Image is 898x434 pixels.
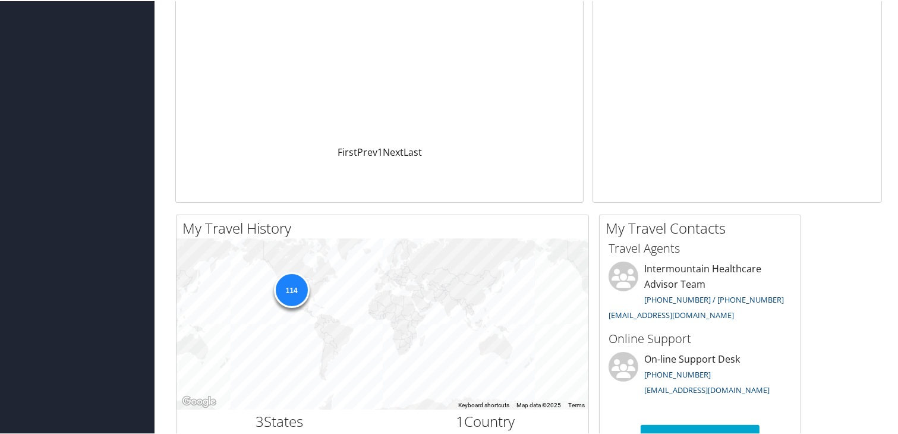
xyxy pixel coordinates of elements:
[338,144,357,158] a: First
[644,293,784,304] a: [PHONE_NUMBER] / [PHONE_NUMBER]
[644,368,711,379] a: [PHONE_NUMBER]
[609,309,734,319] a: [EMAIL_ADDRESS][DOMAIN_NAME]
[179,393,219,408] img: Google
[377,144,383,158] a: 1
[568,401,585,407] a: Terms (opens in new tab)
[273,271,309,307] div: 114
[456,410,464,430] span: 1
[182,217,588,237] h2: My Travel History
[392,410,580,430] h2: Country
[516,401,561,407] span: Map data ©2025
[185,410,374,430] h2: States
[644,383,770,394] a: [EMAIL_ADDRESS][DOMAIN_NAME]
[256,410,264,430] span: 3
[603,260,798,324] li: Intermountain Healthcare Advisor Team
[609,239,792,256] h3: Travel Agents
[383,144,404,158] a: Next
[458,400,509,408] button: Keyboard shortcuts
[404,144,422,158] a: Last
[603,351,798,400] li: On-line Support Desk
[179,393,219,408] a: Open this area in Google Maps (opens a new window)
[609,329,792,346] h3: Online Support
[606,217,801,237] h2: My Travel Contacts
[357,144,377,158] a: Prev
